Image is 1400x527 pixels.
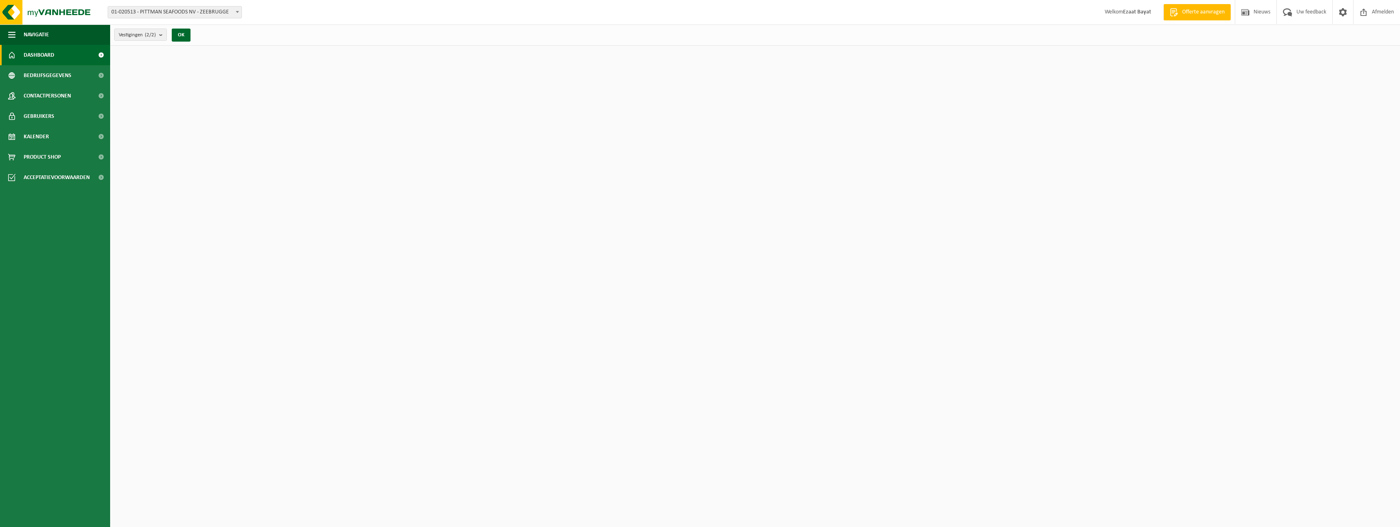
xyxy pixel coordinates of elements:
span: 01-020513 - PITTMAN SEAFOODS NV - ZEEBRUGGE [108,6,242,18]
span: Offerte aanvragen [1180,8,1227,16]
span: 01-020513 - PITTMAN SEAFOODS NV - ZEEBRUGGE [108,7,241,18]
span: Bedrijfsgegevens [24,65,71,86]
strong: Ezaat Bayat [1123,9,1151,15]
button: Vestigingen(2/2) [114,29,167,41]
span: Navigatie [24,24,49,45]
span: Dashboard [24,45,54,65]
span: Kalender [24,126,49,147]
a: Offerte aanvragen [1163,4,1231,20]
span: Product Shop [24,147,61,167]
count: (2/2) [145,32,156,38]
span: Vestigingen [119,29,156,41]
button: OK [172,29,191,42]
span: Contactpersonen [24,86,71,106]
span: Acceptatievoorwaarden [24,167,90,188]
span: Gebruikers [24,106,54,126]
